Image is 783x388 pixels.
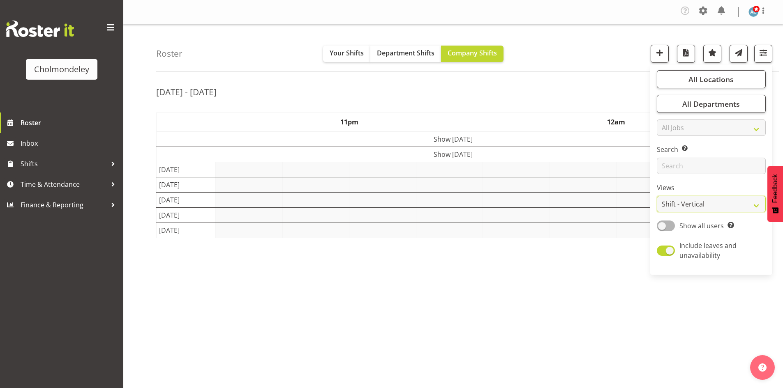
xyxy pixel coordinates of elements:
[657,158,766,174] input: Search
[682,99,740,109] span: All Departments
[21,158,107,170] span: Shifts
[21,137,119,149] span: Inbox
[483,113,750,132] th: 12am
[651,45,669,63] button: Add a new shift
[157,208,216,223] td: [DATE]
[748,7,758,17] img: additional-cycp-required1509.jpg
[758,363,767,372] img: help-xxl-2.png
[703,45,721,63] button: Highlight an important date within the roster.
[157,193,216,208] td: [DATE]
[377,48,434,57] span: Department Shifts
[441,46,504,62] button: Company Shifts
[754,45,772,63] button: Filter Shifts
[771,174,779,203] span: Feedback
[6,21,74,37] img: Rosterit website logo
[157,131,750,147] td: Show [DATE]
[767,166,783,222] button: Feedback - Show survey
[679,221,724,230] span: Show all users
[370,46,441,62] button: Department Shifts
[657,145,766,154] label: Search
[330,48,364,57] span: Your Shifts
[688,74,734,84] span: All Locations
[157,147,750,162] td: Show [DATE]
[657,95,766,113] button: All Departments
[679,241,737,260] span: Include leaves and unavailability
[323,46,370,62] button: Your Shifts
[157,162,216,177] td: [DATE]
[448,48,497,57] span: Company Shifts
[34,63,89,76] div: Cholmondeley
[21,199,107,211] span: Finance & Reporting
[156,49,182,58] h4: Roster
[156,87,217,97] h2: [DATE] - [DATE]
[216,113,483,132] th: 11pm
[657,70,766,88] button: All Locations
[157,223,216,238] td: [DATE]
[657,183,766,193] label: Views
[21,117,119,129] span: Roster
[730,45,748,63] button: Send a list of all shifts for the selected filtered period to all rostered employees.
[157,177,216,193] td: [DATE]
[677,45,695,63] button: Download a PDF of the roster according to the set date range.
[21,178,107,191] span: Time & Attendance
